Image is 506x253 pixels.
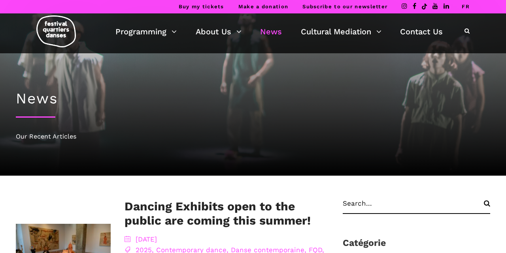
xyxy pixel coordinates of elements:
a: FR [462,4,470,9]
a: Contact Us [400,25,443,38]
a: Buy my tickets [179,4,224,9]
a: Cultural Mediation [301,25,381,38]
input: Search... [343,199,490,214]
a: News [260,25,282,38]
a: Dancing Exhibits open to the public are coming this summer! [125,199,311,227]
a: Subscribe to our newsletter [302,4,387,9]
a: Programming [115,25,177,38]
a: [DATE] [136,235,157,243]
a: About Us [196,25,242,38]
h1: News [16,90,490,107]
img: logo-fqd-med [36,15,76,47]
div: Our Recent Articles [16,131,490,142]
a: Make a donation [238,4,289,9]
